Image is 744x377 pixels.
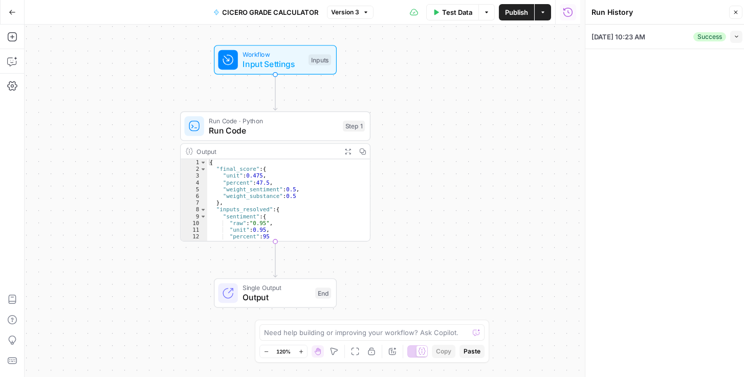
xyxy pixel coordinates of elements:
[327,6,374,19] button: Version 3
[181,213,207,220] div: 9
[442,7,472,17] span: Test Data
[181,227,207,233] div: 11
[181,180,207,186] div: 4
[200,207,206,213] span: Toggle code folding, rows 8 through 20
[181,220,207,227] div: 10
[464,347,480,356] span: Paste
[243,50,303,59] span: Workflow
[273,74,277,110] g: Edge from start to step_1
[499,4,534,20] button: Publish
[426,4,479,20] button: Test Data
[432,345,455,358] button: Copy
[223,7,319,17] span: CICERO GRADE CALCULATOR
[693,32,726,41] div: Success
[243,291,310,303] span: Output
[181,207,207,213] div: 8
[505,7,528,17] span: Publish
[243,58,303,70] span: Input Settings
[181,200,207,207] div: 7
[181,193,207,199] div: 6
[181,240,207,247] div: 13
[309,54,331,65] div: Inputs
[181,186,207,193] div: 5
[181,173,207,180] div: 3
[343,121,365,132] div: Step 1
[180,112,370,241] div: Run Code · PythonRun CodeStep 1Output{ "final_score":{ "unit":0.475, "percent":47.5, "weight_sent...
[200,166,206,173] span: Toggle code folding, rows 2 through 7
[181,166,207,173] div: 2
[196,146,337,156] div: Output
[200,213,206,220] span: Toggle code folding, rows 9 through 13
[276,347,291,356] span: 120%
[436,347,451,356] span: Copy
[180,45,370,75] div: WorkflowInput SettingsInputs
[209,116,338,125] span: Run Code · Python
[243,283,310,293] span: Single Output
[459,345,485,358] button: Paste
[273,241,277,277] g: Edge from step_1 to end
[200,159,206,166] span: Toggle code folding, rows 1 through 21
[181,234,207,240] div: 12
[315,287,331,299] div: End
[207,4,325,20] button: CICERO GRADE CALCULATOR
[332,8,360,17] span: Version 3
[209,124,338,137] span: Run Code
[181,159,207,166] div: 1
[592,32,645,42] span: [DATE] 10:23 AM
[180,278,370,308] div: Single OutputOutputEnd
